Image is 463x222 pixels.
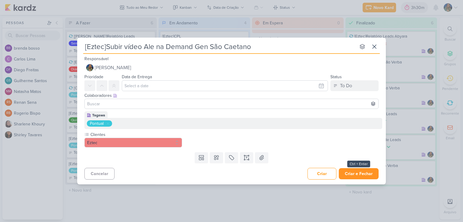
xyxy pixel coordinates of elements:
button: [PERSON_NAME] [84,62,379,73]
div: Tagawa [92,113,105,118]
img: Isabella Gutierres [86,64,93,71]
input: Buscar [86,100,377,107]
div: To Do [340,82,352,89]
button: To Do [330,80,379,91]
button: Criar [307,168,336,180]
div: Ctrl + Enter [347,161,370,167]
div: Colaboradores [84,92,379,99]
div: Pontual [90,120,104,127]
span: [PERSON_NAME] [95,64,131,71]
button: Cancelar [84,168,115,180]
input: Kard Sem Título [83,41,356,52]
label: Clientes [90,131,182,138]
button: Criar e Fechar [339,168,379,179]
button: Eztec [84,138,182,147]
input: Select a date [122,80,328,91]
label: Prioridade [84,74,103,79]
label: Status [330,74,342,79]
label: Responsável [84,56,109,61]
label: Data de Entrega [122,74,152,79]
